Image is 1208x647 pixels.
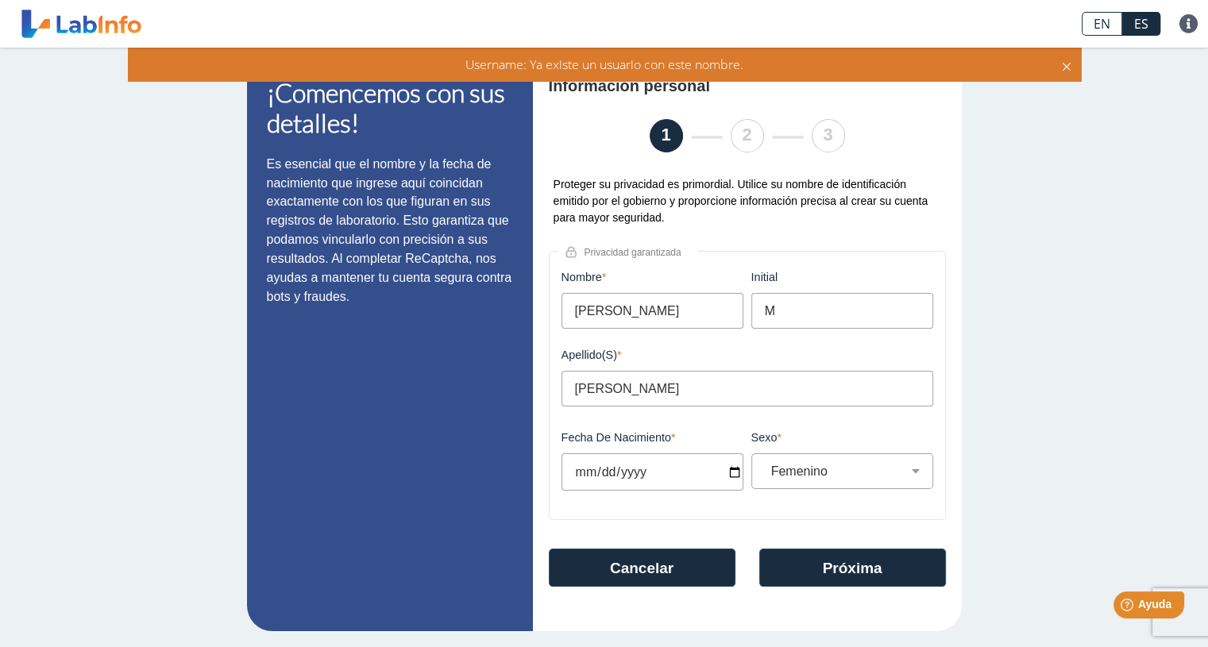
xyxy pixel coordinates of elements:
[562,431,743,444] label: Fecha de Nacimiento
[562,271,743,283] label: Nombre
[267,155,513,306] p: Es esencial que el nombre y la fecha de nacimiento que ingrese aquí coincidan exactamente con los...
[267,78,513,139] h1: ¡Comencemos con sus detalles!
[1082,12,1122,36] a: EN
[812,119,845,152] li: 3
[751,431,933,444] label: Sexo
[1067,585,1191,630] iframe: Help widget launcher
[549,76,856,95] h4: Información personal
[562,453,743,491] input: MM/DD/YYYY
[1122,12,1160,36] a: ES
[731,119,764,152] li: 2
[751,271,933,283] label: initial
[549,549,735,587] button: Cancelar
[650,119,683,152] li: 1
[577,247,697,258] span: Privacidad garantizada
[562,293,743,329] input: Nombre
[549,176,946,226] div: Proteger su privacidad es primordial. Utilice su nombre de identificación emitido por el gobierno...
[759,549,946,587] button: Próxima
[751,293,933,329] input: initial
[562,349,933,361] label: Apellido(s)
[562,371,933,406] input: Apellido(s)
[565,246,577,258] img: lock.png
[465,56,743,73] span: Username: Ya existe un usuario con este nombre.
